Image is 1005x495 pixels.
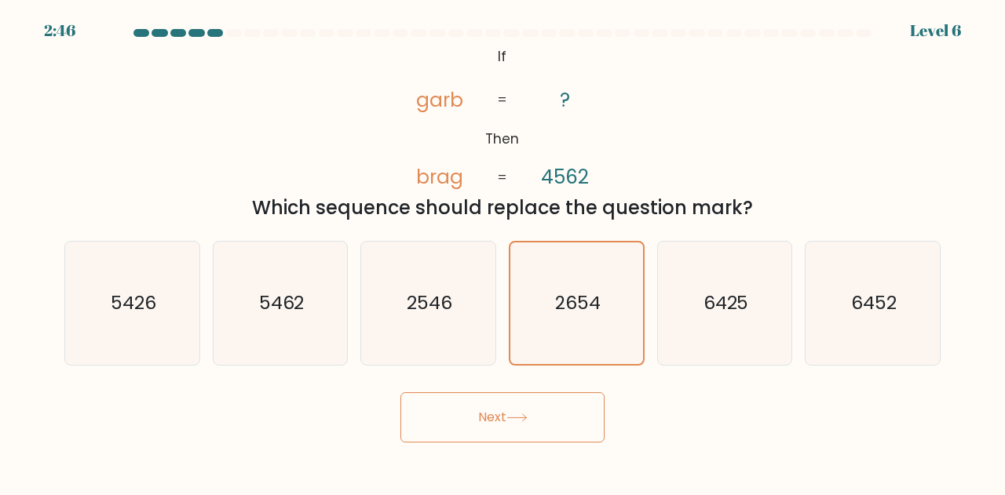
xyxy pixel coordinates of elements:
tspan: ? [560,86,570,114]
button: Next [400,392,605,442]
div: 2:46 [44,19,75,42]
tspan: = [497,90,507,109]
text: 5426 [111,290,156,316]
tspan: If [498,47,506,66]
text: 5462 [259,290,305,316]
text: 6452 [851,290,897,316]
div: Which sequence should replace the question mark? [74,194,931,222]
text: 2654 [555,291,601,316]
text: 6425 [703,290,749,316]
tspan: brag [416,163,463,191]
tspan: Then [485,130,519,149]
tspan: 4562 [541,163,589,191]
tspan: = [497,168,507,187]
tspan: garb [416,86,463,114]
div: Level 6 [910,19,961,42]
svg: @import url('[URL][DOMAIN_NAME]); [382,43,623,191]
text: 2546 [407,290,452,316]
